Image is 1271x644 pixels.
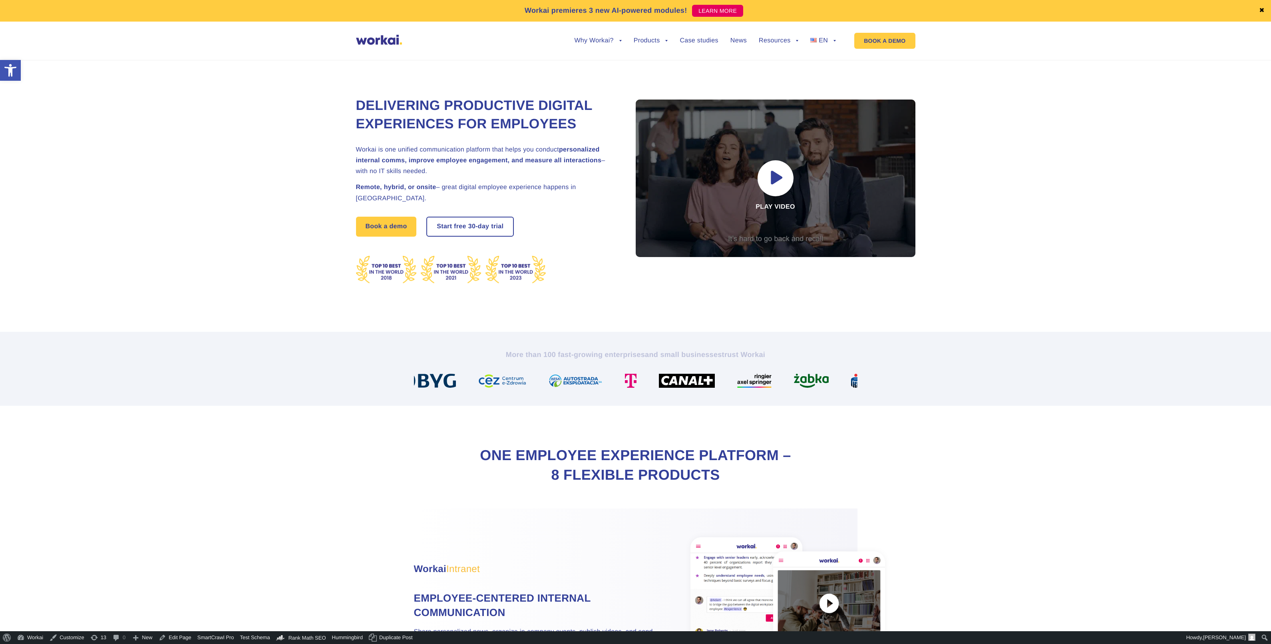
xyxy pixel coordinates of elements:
[634,38,668,44] a: Products
[155,631,194,644] a: Edit Page
[692,5,743,17] a: LEARN MORE
[759,38,798,44] a: Resources
[730,38,747,44] a: News
[427,217,513,236] a: Start free30-daytrial
[680,38,718,44] a: Case studies
[356,97,616,134] h1: Delivering Productive Digital Experiences for Employees
[46,631,87,644] a: Customize
[645,351,722,359] i: and small businesses
[819,37,828,44] span: EN
[636,100,915,257] div: Play video
[356,217,417,237] a: Book a demo
[1203,634,1246,640] span: [PERSON_NAME]
[329,631,366,644] a: Hummingbird
[1259,8,1265,14] a: ✖
[854,33,915,49] a: BOOK A DEMO
[414,562,654,576] h3: Workai
[356,144,616,177] h2: Workai is one unified communication platform that helps you conduct – with no IT skills needed.
[476,446,796,484] h2: One Employee Experience Platform – 8 flexible products
[14,631,46,644] a: Workai
[195,631,237,644] a: SmartCrawl Pro
[356,184,436,191] strong: Remote, hybrid, or onsite
[273,631,329,644] a: Rank Math Dashboard
[468,223,489,230] i: 30-day
[123,631,125,644] span: 0
[525,5,687,16] p: Workai premieres 3 new AI-powered modules!
[237,631,273,644] a: Test Schema
[414,591,654,620] h4: Employee-centered internal communication
[414,350,857,359] h2: More than 100 fast-growing enterprises trust Workai
[142,631,152,644] span: New
[101,631,106,644] span: 13
[1183,631,1259,644] a: Howdy,
[356,182,616,203] h2: – great digital employee experience happens in [GEOGRAPHIC_DATA].
[446,564,480,574] span: Intranet
[288,635,326,641] span: Rank Math SEO
[574,38,621,44] a: Why Workai?
[379,631,413,644] span: Duplicate Post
